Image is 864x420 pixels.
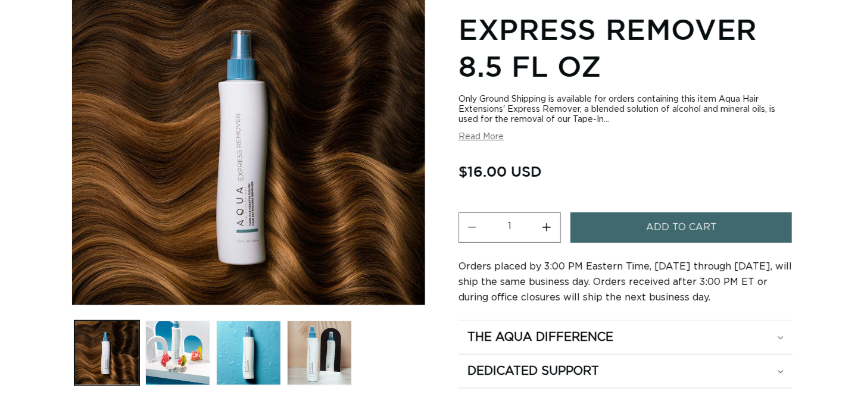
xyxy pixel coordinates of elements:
[458,355,793,388] summary: Dedicated Support
[458,95,793,125] div: Only Ground Shipping is available for orders containing this item Aqua Hair Extensions' Express R...
[458,132,504,142] button: Read More
[145,321,210,385] button: Load image 2 in gallery view
[458,160,542,183] span: $16.00 USD
[458,262,792,302] span: Orders placed by 3:00 PM Eastern Time, [DATE] through [DATE], will ship the same business day. Or...
[570,212,792,243] button: Add to cart
[467,363,599,379] h2: Dedicated Support
[458,321,793,354] summary: The Aqua Difference
[216,321,281,385] button: Load image 3 in gallery view
[458,11,793,85] h1: Express Remover 8.5 fl oz
[287,321,352,385] button: Load image 4 in gallery view
[467,330,613,345] h2: The Aqua Difference
[74,321,139,385] button: Load image 1 in gallery view
[646,212,717,243] span: Add to cart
